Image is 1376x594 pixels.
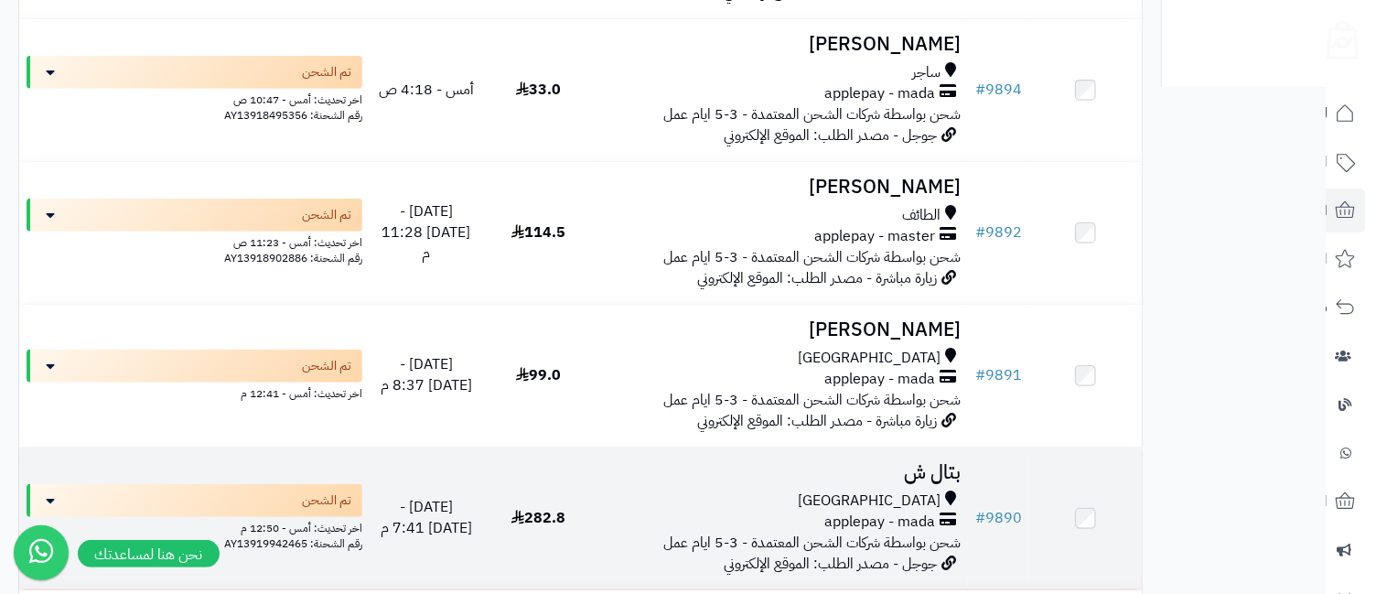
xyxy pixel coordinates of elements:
span: زيارة مباشرة - مصدر الطلب: الموقع الإلكتروني [697,267,937,289]
span: 99.0 [516,364,561,386]
span: 114.5 [511,221,565,243]
span: 33.0 [516,79,561,101]
span: جوجل - مصدر الطلب: الموقع الإلكتروني [724,124,937,146]
span: تم الشحن [302,357,351,375]
span: تم الشحن [302,206,351,224]
h3: بتال ش [602,462,962,483]
span: [GEOGRAPHIC_DATA] [798,348,941,369]
span: شحن بواسطة شركات الشحن المعتمدة - 3-5 ايام عمل [663,532,961,554]
span: # [975,79,985,101]
span: زيارة مباشرة - مصدر الطلب: الموقع الإلكتروني [697,410,937,432]
span: شحن بواسطة شركات الشحن المعتمدة - 3-5 ايام عمل [663,103,961,125]
span: الطائف [902,205,941,226]
span: شحن بواسطة شركات الشحن المعتمدة - 3-5 ايام عمل [663,246,961,268]
span: # [975,221,985,243]
img: logo [1315,14,1359,59]
span: رقم الشحنة: AY13918495356 [224,107,362,124]
span: [DATE] - [DATE] 7:41 م [381,496,472,539]
span: applepay - master [814,226,935,247]
span: [GEOGRAPHIC_DATA] [798,491,941,512]
span: رقم الشحنة: AY13918902886 [224,250,362,266]
span: [DATE] - [DATE] 8:37 م [381,353,472,396]
a: #9890 [975,507,1022,529]
span: 282.8 [511,507,565,529]
div: اخر تحديث: أمس - 10:47 ص [27,89,362,108]
a: #9892 [975,221,1022,243]
span: شحن بواسطة شركات الشحن المعتمدة - 3-5 ايام عمل [663,389,961,411]
span: ساجر [912,62,941,83]
h3: [PERSON_NAME] [602,177,962,198]
span: تم الشحن [302,491,351,510]
h3: [PERSON_NAME] [602,34,962,55]
span: [DATE] - [DATE] 11:28 م [382,200,470,265]
span: رقم الشحنة: AY13919942465 [224,535,362,552]
div: اخر تحديث: أمس - 12:50 م [27,517,362,536]
a: #9894 [975,79,1022,101]
div: اخر تحديث: أمس - 12:41 م [27,383,362,402]
span: applepay - mada [824,83,935,104]
div: اخر تحديث: أمس - 11:23 ص [27,232,362,251]
span: تم الشحن [302,63,351,81]
a: #9891 [975,364,1022,386]
span: # [975,507,985,529]
span: applepay - mada [824,512,935,533]
span: applepay - mada [824,369,935,390]
span: # [975,364,985,386]
span: أمس - 4:18 ص [379,79,474,101]
span: جوجل - مصدر الطلب: الموقع الإلكتروني [724,553,937,575]
h3: [PERSON_NAME] [602,319,962,340]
